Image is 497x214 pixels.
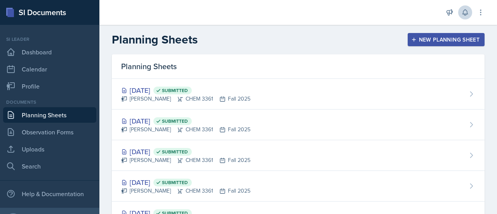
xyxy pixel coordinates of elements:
a: Uploads [3,141,96,157]
a: [DATE] Submitted [PERSON_NAME]CHEM 3361Fall 2025 [112,79,485,110]
a: Search [3,158,96,174]
div: [PERSON_NAME] CHEM 3361 Fall 2025 [121,156,250,164]
div: Help & Documentation [3,186,96,202]
h2: Planning Sheets [112,33,198,47]
div: Documents [3,99,96,106]
a: [DATE] Submitted [PERSON_NAME]CHEM 3361Fall 2025 [112,140,485,171]
a: [DATE] Submitted [PERSON_NAME]CHEM 3361Fall 2025 [112,171,485,202]
div: [DATE] [121,146,250,157]
div: [DATE] [121,116,250,126]
div: Si leader [3,36,96,43]
span: Submitted [162,118,188,124]
a: Profile [3,78,96,94]
div: Planning Sheets [112,54,485,79]
div: New Planning Sheet [413,37,480,43]
div: [DATE] [121,85,250,96]
a: Observation Forms [3,124,96,140]
div: [PERSON_NAME] CHEM 3361 Fall 2025 [121,95,250,103]
a: Calendar [3,61,96,77]
a: Dashboard [3,44,96,60]
div: [PERSON_NAME] CHEM 3361 Fall 2025 [121,125,250,134]
a: [DATE] Submitted [PERSON_NAME]CHEM 3361Fall 2025 [112,110,485,140]
div: [DATE] [121,177,250,188]
span: Submitted [162,87,188,94]
span: Submitted [162,149,188,155]
button: New Planning Sheet [408,33,485,46]
div: [PERSON_NAME] CHEM 3361 Fall 2025 [121,187,250,195]
span: Submitted [162,179,188,186]
a: Planning Sheets [3,107,96,123]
